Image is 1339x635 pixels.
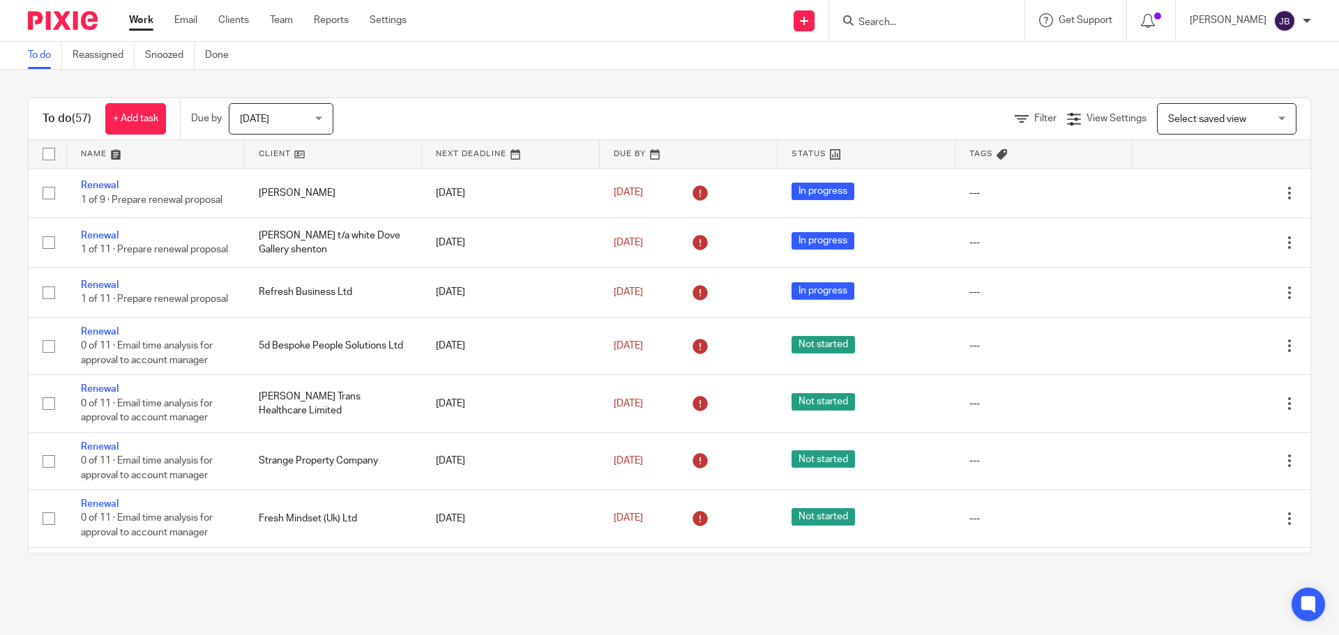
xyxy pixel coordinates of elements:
[81,231,119,240] a: Renewal
[81,280,119,290] a: Renewal
[614,188,643,198] span: [DATE]
[218,13,249,27] a: Clients
[81,499,119,509] a: Renewal
[1034,114,1057,123] span: Filter
[1168,114,1246,124] span: Select saved view
[81,245,228,254] span: 1 of 11 · Prepare renewal proposal
[245,432,423,489] td: Strange Property Company
[245,217,423,267] td: [PERSON_NAME] t/a white Dove Gallery shenton
[1059,15,1112,25] span: Get Support
[792,336,855,353] span: Not started
[1190,13,1266,27] p: [PERSON_NAME]
[422,317,600,374] td: [DATE]
[792,183,854,200] span: In progress
[270,13,293,27] a: Team
[422,547,600,604] td: [DATE]
[969,512,1119,526] div: ---
[81,341,213,365] span: 0 of 11 · Email time analysis for approval to account manager
[245,490,423,547] td: Fresh Mindset (Uk) Ltd
[370,13,407,27] a: Settings
[73,42,135,69] a: Reassigned
[1087,114,1147,123] span: View Settings
[969,397,1119,411] div: ---
[422,268,600,317] td: [DATE]
[245,547,423,604] td: The F Word Ltd
[174,13,197,27] a: Email
[81,399,213,423] span: 0 of 11 · Email time analysis for approval to account manager
[792,450,855,468] span: Not started
[245,268,423,317] td: Refresh Business Ltd
[614,287,643,297] span: [DATE]
[969,454,1119,468] div: ---
[81,195,222,205] span: 1 of 9 · Prepare renewal proposal
[422,375,600,432] td: [DATE]
[614,399,643,408] span: [DATE]
[969,339,1119,353] div: ---
[245,168,423,217] td: [PERSON_NAME]
[81,295,228,305] span: 1 of 11 · Prepare renewal proposal
[969,236,1119,250] div: ---
[614,341,643,351] span: [DATE]
[81,384,119,394] a: Renewal
[969,285,1119,299] div: ---
[245,375,423,432] td: [PERSON_NAME] Trans Healthcare Limited
[81,181,119,190] a: Renewal
[81,442,119,452] a: Renewal
[28,11,98,30] img: Pixie
[28,42,62,69] a: To do
[191,112,222,125] p: Due by
[422,490,600,547] td: [DATE]
[969,186,1119,200] div: ---
[81,327,119,337] a: Renewal
[105,103,166,135] a: + Add task
[614,456,643,466] span: [DATE]
[145,42,195,69] a: Snoozed
[792,232,854,250] span: In progress
[129,13,153,27] a: Work
[969,150,993,158] span: Tags
[245,317,423,374] td: 5d Bespoke People Solutions Ltd
[43,112,91,126] h1: To do
[422,217,600,267] td: [DATE]
[422,432,600,489] td: [DATE]
[314,13,349,27] a: Reports
[614,238,643,247] span: [DATE]
[81,456,213,480] span: 0 of 11 · Email time analysis for approval to account manager
[240,114,269,124] span: [DATE]
[81,514,213,538] span: 0 of 11 · Email time analysis for approval to account manager
[792,508,855,526] span: Not started
[614,514,643,523] span: [DATE]
[792,282,854,300] span: In progress
[857,17,983,29] input: Search
[72,113,91,124] span: (57)
[1273,10,1296,32] img: svg%3E
[792,393,855,411] span: Not started
[205,42,239,69] a: Done
[422,168,600,217] td: [DATE]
